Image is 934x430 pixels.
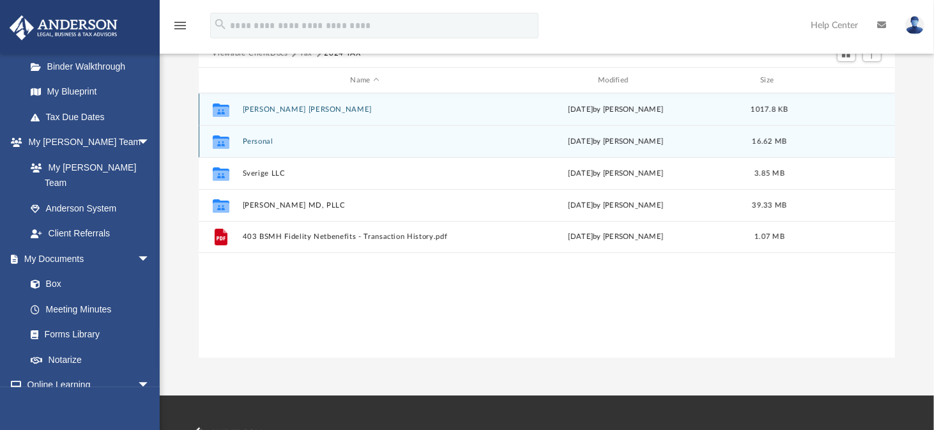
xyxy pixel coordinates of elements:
[18,104,169,130] a: Tax Due Dates
[241,75,487,86] div: Name
[744,75,795,86] div: Size
[199,93,896,358] div: grid
[9,372,163,398] a: Online Learningarrow_drop_down
[18,221,163,247] a: Client Referrals
[213,17,227,31] i: search
[242,137,487,146] button: Personal
[18,196,163,221] a: Anderson System
[754,233,785,240] span: 1.07 MB
[493,75,738,86] div: Modified
[18,296,163,322] a: Meeting Minutes
[242,201,487,210] button: [PERSON_NAME] MD, PLLC
[242,233,487,241] button: 403 BSMH Fidelity Netbenefits - Transaction History.pdf
[137,372,163,399] span: arrow_drop_down
[18,322,157,348] a: Forms Library
[493,200,739,211] div: [DATE] by [PERSON_NAME]
[493,104,739,116] div: [DATE] by [PERSON_NAME]
[18,155,157,196] a: My [PERSON_NAME] Team
[751,106,788,113] span: 1017.8 KB
[905,16,924,35] img: User Pic
[9,246,163,272] a: My Documentsarrow_drop_down
[204,75,236,86] div: id
[9,130,163,155] a: My [PERSON_NAME] Teamarrow_drop_down
[18,54,169,79] a: Binder Walkthrough
[493,136,739,148] div: [DATE] by [PERSON_NAME]
[800,75,890,86] div: id
[137,246,163,272] span: arrow_drop_down
[18,272,157,297] a: Box
[6,15,121,40] img: Anderson Advisors Platinum Portal
[752,138,786,145] span: 16.62 MB
[493,168,739,180] div: [DATE] by [PERSON_NAME]
[493,231,739,243] div: [DATE] by [PERSON_NAME]
[752,202,786,209] span: 39.33 MB
[172,18,188,33] i: menu
[242,105,487,114] button: [PERSON_NAME] [PERSON_NAME]
[18,347,163,372] a: Notarize
[18,79,163,105] a: My Blueprint
[137,130,163,156] span: arrow_drop_down
[172,24,188,33] a: menu
[754,170,785,177] span: 3.85 MB
[242,169,487,178] button: Sverige LLC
